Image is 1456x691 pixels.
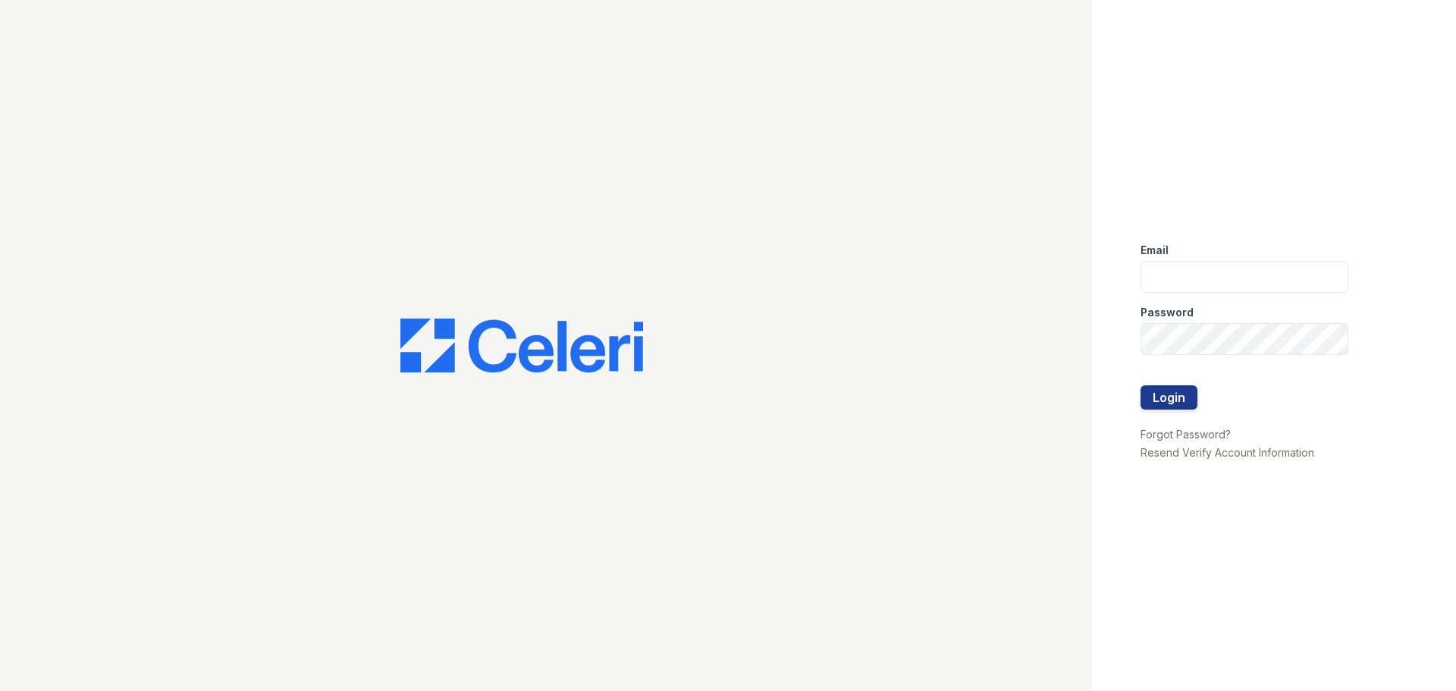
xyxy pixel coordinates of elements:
[400,319,643,373] img: CE_Logo_Blue-a8612792a0a2168367f1c8372b55b34899dd931a85d93a1a3d3e32e68fde9ad4.png
[1141,428,1231,441] a: Forgot Password?
[1141,243,1169,258] label: Email
[1141,385,1197,410] button: Login
[1141,446,1314,459] a: Resend Verify Account Information
[1141,305,1194,320] label: Password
